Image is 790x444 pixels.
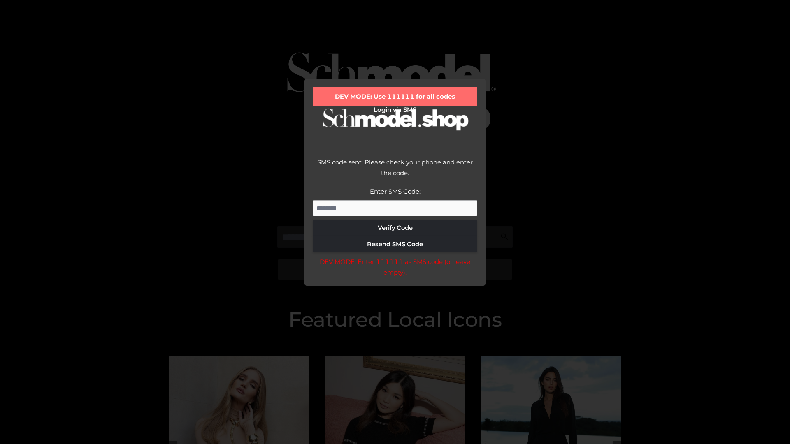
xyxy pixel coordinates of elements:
[313,157,477,186] div: SMS code sent. Please check your phone and enter the code.
[313,236,477,252] button: Resend SMS Code
[313,87,477,106] div: DEV MODE: Use 111111 for all codes
[313,106,477,113] h2: Login via SMS
[313,220,477,236] button: Verify Code
[370,187,421,195] label: Enter SMS Code:
[313,257,477,277] div: DEV MODE: Enter 111111 as SMS code (or leave empty).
